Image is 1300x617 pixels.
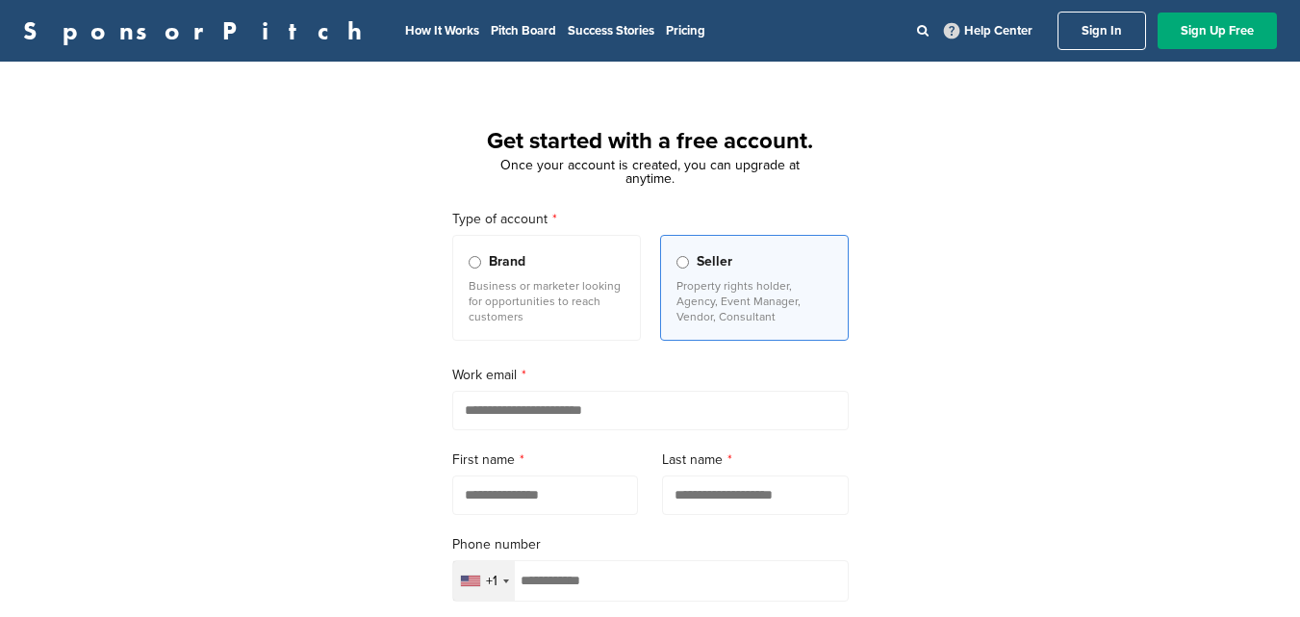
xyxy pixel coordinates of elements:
label: Type of account [452,209,849,230]
input: Brand Business or marketer looking for opportunities to reach customers [469,256,481,269]
a: Pricing [666,23,705,39]
p: Property rights holder, Agency, Event Manager, Vendor, Consultant [676,278,832,324]
h1: Get started with a free account. [429,124,872,159]
input: Seller Property rights holder, Agency, Event Manager, Vendor, Consultant [676,256,689,269]
label: Phone number [452,534,849,555]
span: Seller [697,251,732,272]
a: Sign Up Free [1158,13,1277,49]
label: Work email [452,365,849,386]
a: Help Center [940,19,1036,42]
span: Brand [489,251,525,272]
p: Business or marketer looking for opportunities to reach customers [469,278,625,324]
a: Sign In [1058,12,1146,50]
span: Once your account is created, you can upgrade at anytime. [500,157,800,187]
a: Success Stories [568,23,654,39]
div: +1 [486,575,497,588]
div: Selected country [453,561,515,601]
a: SponsorPitch [23,18,374,43]
label: First name [452,450,639,471]
a: How It Works [405,23,479,39]
a: Pitch Board [491,23,556,39]
label: Last name [662,450,849,471]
